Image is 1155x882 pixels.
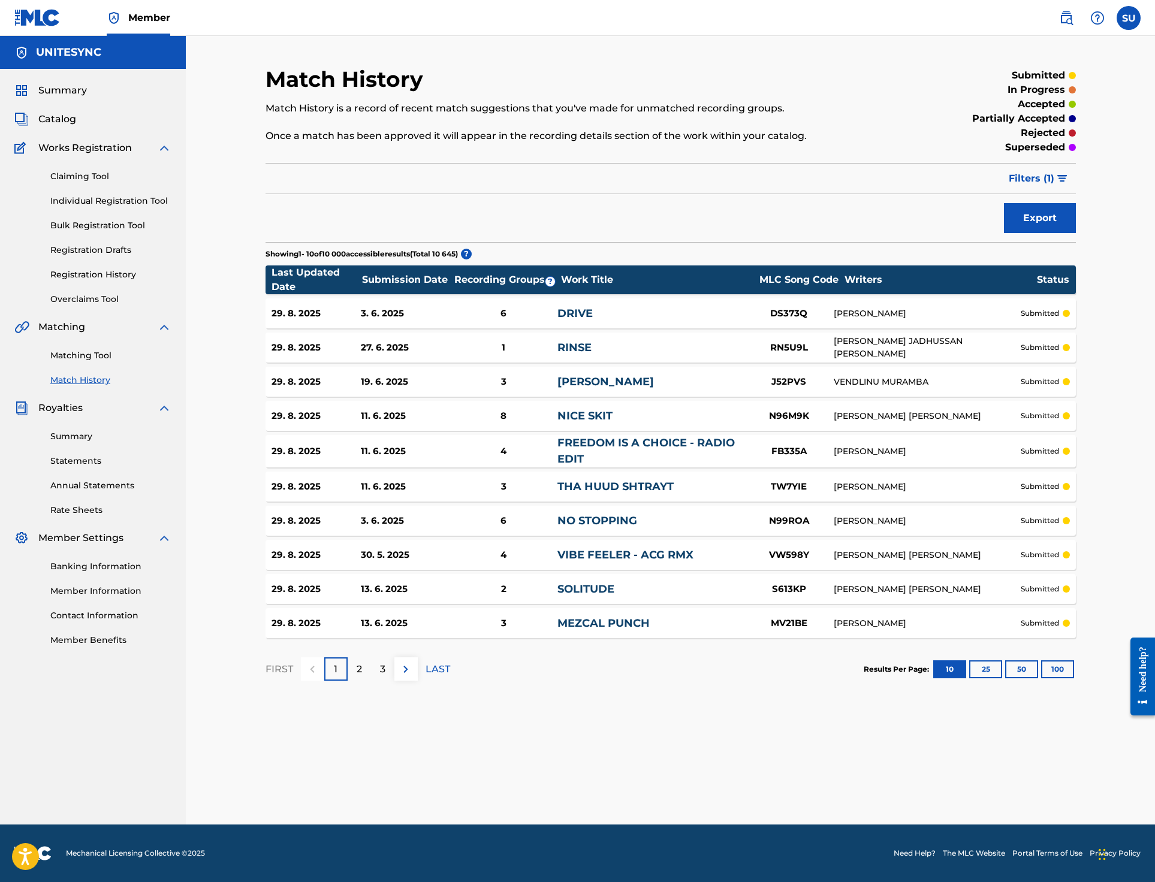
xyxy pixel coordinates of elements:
p: partially accepted [972,111,1065,126]
iframe: Resource Center [1121,628,1155,724]
a: Member Information [50,585,171,597]
p: FIRST [266,662,293,676]
a: RINSE [557,341,592,354]
img: Member Settings [14,531,29,545]
a: Registration Drafts [50,244,171,256]
div: [PERSON_NAME] [PERSON_NAME] [834,549,1020,561]
a: Registration History [50,268,171,281]
div: VENDLINU MURAMBA [834,376,1020,388]
span: Mechanical Licensing Collective © 2025 [66,848,205,859]
a: Overclaims Tool [50,293,171,306]
button: Export [1004,203,1076,233]
a: Match History [50,374,171,386]
p: submitted [1021,549,1059,560]
span: Summary [38,83,87,98]
a: Claiming Tool [50,170,171,183]
p: rejected [1021,126,1065,140]
div: Status [1037,273,1069,287]
a: Contact Information [50,609,171,622]
div: 13. 6. 2025 [361,617,450,630]
div: DS373Q [744,307,834,321]
div: TW7YIE [744,480,834,494]
img: Catalog [14,112,29,126]
a: FREEDOM IS A CHOICE - RADIO EDIT [557,436,735,466]
img: Top Rightsholder [107,11,121,25]
div: [PERSON_NAME] [834,445,1020,458]
div: N96M9K [744,409,834,423]
span: Member [128,11,170,25]
p: submitted [1021,515,1059,526]
a: Privacy Policy [1090,848,1141,859]
a: MEZCAL PUNCH [557,617,650,630]
div: FB335A [744,445,834,458]
a: NICE SKIT [557,409,613,422]
p: submitted [1021,342,1059,353]
a: Public Search [1054,6,1078,30]
img: Summary [14,83,29,98]
span: Royalties [38,401,83,415]
img: search [1059,11,1073,25]
p: 1 [334,662,337,676]
div: 29. 8. 2025 [272,514,361,528]
span: ? [545,277,555,286]
div: RN5U9L [744,341,834,355]
div: 3. 6. 2025 [361,307,450,321]
p: 3 [380,662,385,676]
a: Portal Terms of Use [1012,848,1082,859]
p: in progress [1008,83,1065,97]
div: Work Title [561,273,753,287]
a: Individual Registration Tool [50,195,171,207]
div: 2 [450,582,557,596]
p: submitted [1021,308,1059,319]
button: 100 [1041,660,1074,678]
img: logo [14,846,52,860]
img: Accounts [14,46,29,60]
div: 29. 8. 2025 [272,409,361,423]
div: 11. 6. 2025 [361,409,450,423]
div: 4 [450,548,557,562]
div: 11. 6. 2025 [361,445,450,458]
div: [PERSON_NAME] [834,515,1020,527]
div: 27. 6. 2025 [361,341,450,355]
div: [PERSON_NAME] JADHUSSAN [PERSON_NAME] [834,335,1020,360]
div: Recording Groups [453,273,560,287]
a: CatalogCatalog [14,112,76,126]
span: ? [461,249,472,259]
p: submitted [1021,584,1059,594]
h5: UNITESYNC [36,46,101,59]
button: 25 [969,660,1002,678]
div: Last Updated Date [272,265,361,294]
a: The MLC Website [943,848,1005,859]
div: 1 [450,341,557,355]
div: N99ROA [744,514,834,528]
div: [PERSON_NAME] [834,307,1020,320]
div: J52PVS [744,375,834,389]
div: 29. 8. 2025 [272,582,361,596]
div: Widget pro chat [1095,824,1155,882]
div: 29. 8. 2025 [272,617,361,630]
a: Member Benefits [50,634,171,647]
div: 29. 8. 2025 [272,480,361,494]
div: MV21BE [744,617,834,630]
a: SummarySummary [14,83,87,98]
div: 29. 8. 2025 [272,445,361,458]
img: expand [157,141,171,155]
a: Annual Statements [50,479,171,492]
div: 13. 6. 2025 [361,582,450,596]
img: expand [157,531,171,545]
div: 29. 8. 2025 [272,375,361,389]
button: Filters (1) [1002,164,1076,194]
div: VW598Y [744,548,834,562]
div: Help [1085,6,1109,30]
p: Results Per Page: [864,664,932,675]
a: Banking Information [50,560,171,573]
img: MLC Logo [14,9,61,26]
div: User Menu [1117,6,1141,30]
p: accepted [1018,97,1065,111]
div: [PERSON_NAME] [PERSON_NAME] [834,410,1020,422]
p: submitted [1012,68,1065,83]
p: submitted [1021,446,1059,457]
span: Matching [38,320,85,334]
div: 6 [450,307,557,321]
